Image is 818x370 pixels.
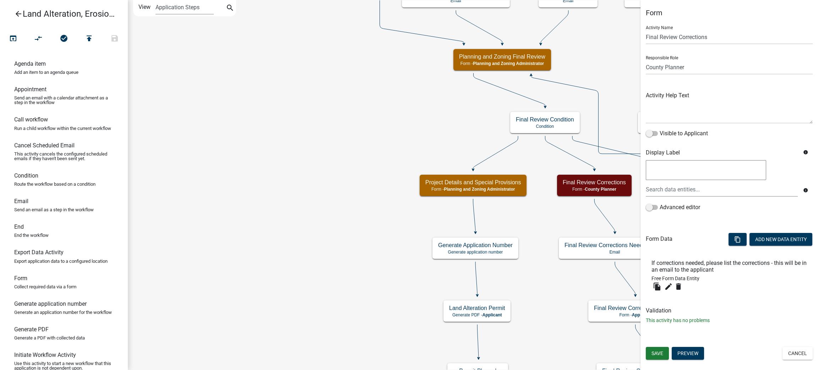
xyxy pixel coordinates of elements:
[14,172,38,179] h6: Condition
[729,233,747,246] button: content_copy
[224,3,236,14] button: search
[14,259,108,263] p: Export application data to a configured location
[226,4,234,13] i: search
[646,149,798,156] h6: Display Label
[563,179,626,186] h5: Final Review Corrections
[734,236,741,243] i: content_copy
[459,53,545,60] h5: Planning and Zoning Final Review
[85,34,93,44] i: publish
[594,305,677,311] h5: Final Review Corrections Upload
[663,281,674,292] button: edit
[646,129,708,138] label: Visible to Applicant
[14,275,27,282] h6: Form
[14,152,114,161] p: This activity cancels the configured scheduled emails if they haven't been sent yet.
[516,124,574,129] p: Condition
[14,126,111,131] p: Run a child workflow within the current workflow
[14,60,46,67] h6: Agenda item
[674,281,686,292] button: delete
[0,31,127,48] div: Workflow actions
[14,198,28,205] h6: Email
[51,31,77,47] button: No problems
[6,6,116,22] a: Land Alteration, Erosion and Sediment Control Permit
[646,182,798,197] input: Search data entities...
[632,312,651,317] span: Applicant
[14,352,76,358] h6: Initiate Workflow Activity
[14,310,112,315] p: Generate an application number for the workflow
[646,317,813,324] p: This activity has no problems
[14,233,49,238] p: End the workflow
[672,347,704,360] button: Preview
[14,96,114,105] p: Send an email with a calendar attachment as a step in the workflow
[14,142,75,149] h6: Cancel Scheduled Email
[459,61,545,66] p: Form -
[449,312,505,317] p: Generate PDF -
[438,250,513,255] p: Generate application number
[653,282,661,291] i: file_copy
[565,250,665,255] p: Email
[646,347,669,360] button: Save
[563,187,626,192] p: Form -
[76,31,102,47] button: Publish
[14,223,24,230] h6: End
[9,34,17,44] i: open_in_browser
[646,9,813,17] h5: Form
[565,242,665,249] h5: Final Review Corrections Needed Email
[646,203,700,212] label: Advanced editor
[14,10,23,20] i: arrow_back
[651,260,807,273] h6: If corrections needed, please list the corrections - this will be in an email to the applicant
[0,31,26,47] button: Test Workflow
[646,307,813,314] h6: Validation
[646,235,672,242] h6: Form Data
[14,182,96,186] p: Route the workflow based on a condition
[803,188,808,193] i: info
[674,281,686,292] wm-modal-confirm: Delete
[26,31,51,47] button: Auto Layout
[14,326,49,333] h6: Generate PDF
[60,34,68,44] i: check_circle
[14,336,85,340] p: Generate a PDF with collected data
[110,34,119,44] i: save
[803,150,808,155] i: info
[425,179,521,186] h5: Project Details and Special Provisions
[14,207,94,212] p: Send an email as a step in the workflow
[444,187,515,192] span: Planning and Zoning Administrator
[782,347,813,360] button: Cancel
[482,312,502,317] span: Applicant
[749,233,812,246] button: Add New Data Entity
[594,312,677,317] p: Form -
[516,116,574,123] h5: Final Review Condition
[449,305,505,311] h5: Land Alteration Permit
[651,281,663,292] button: file_copy
[729,237,747,243] wm-modal-confirm: Bulk Actions
[14,116,48,123] h6: Call workflow
[585,187,616,192] span: County Planner
[438,242,513,249] h5: Generate Application Number
[14,70,78,75] p: Add an item to an agenda queue
[34,34,43,44] i: compare_arrows
[425,187,521,192] p: Form -
[664,282,673,291] i: edit
[14,284,76,289] p: Collect required data via a form
[651,276,699,281] span: Free Form Data Entity
[651,350,663,356] span: Save
[14,249,64,256] h6: Export Data Activity
[14,86,47,93] h6: Appointment
[102,31,127,47] button: Save
[473,61,544,66] span: Planning and Zoning Administrator
[14,300,87,307] h6: Generate application number
[674,282,683,291] i: delete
